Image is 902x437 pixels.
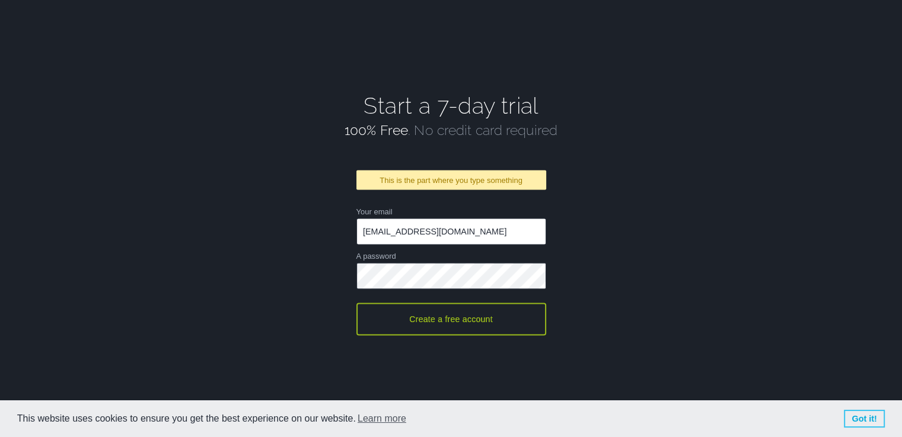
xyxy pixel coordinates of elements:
[149,123,754,137] h2: . No credit card required
[149,95,754,117] h1: Start a 7-day trial
[17,412,834,426] span: This website uses cookies to ensure you get the best experience on our website.
[844,410,885,428] a: dismiss cookie message
[356,218,546,245] input: Your email
[356,303,546,336] button: Create a free account
[356,207,393,216] label: Your email
[356,252,396,261] label: A password
[356,171,546,190] p: This is the part where you type something
[356,263,546,290] input: A password
[356,412,408,425] a: learn more about cookies
[345,122,408,138] strong: 100% Free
